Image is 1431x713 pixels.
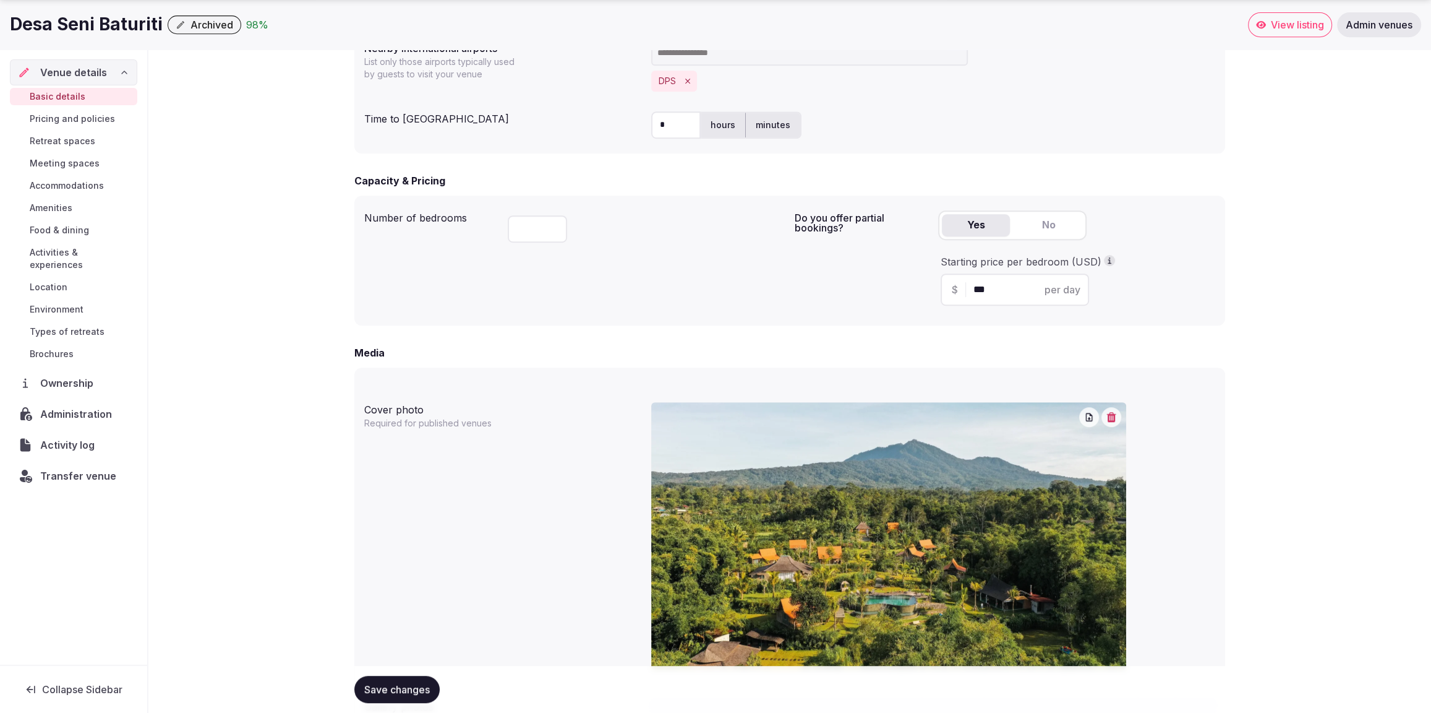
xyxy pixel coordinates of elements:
[30,179,104,192] span: Accommodations
[168,15,241,34] button: Archived
[30,246,132,271] span: Activities & experiences
[10,132,137,150] a: Retreat spaces
[10,88,137,105] a: Basic details
[795,213,928,233] label: Do you offer partial bookings?
[10,244,137,274] a: Activities & experiences
[942,214,1010,236] button: Yes
[364,397,641,417] div: Cover photo
[10,463,137,489] button: Transfer venue
[364,106,641,126] div: Time to [GEOGRAPHIC_DATA]
[10,432,137,458] a: Activity log
[30,348,74,360] span: Brochures
[30,90,85,103] span: Basic details
[40,376,98,391] span: Ownership
[10,676,137,703] button: Collapse Sidebar
[364,56,523,80] p: List only those airports typically used by guests to visit your venue
[30,157,100,170] span: Meeting spaces
[1346,19,1412,31] span: Admin venues
[10,177,137,194] a: Accommodations
[10,401,137,427] a: Administration
[40,438,100,452] span: Activity log
[10,301,137,318] a: Environment
[659,75,676,87] button: DPS
[246,17,268,32] button: 98%
[941,255,1213,269] div: Starting price per bedroom (USD)
[354,676,440,703] button: Save changes
[30,224,89,236] span: Food & dining
[1248,12,1332,37] a: View listing
[30,303,83,316] span: Environment
[1271,19,1324,31] span: View listing
[364,43,641,53] label: Nearby international airports
[10,155,137,172] a: Meeting spaces
[1015,214,1083,236] button: No
[40,65,107,80] span: Venue details
[701,109,745,141] label: hours
[30,281,67,293] span: Location
[10,12,163,37] h1: Desa Seni Baturiti
[10,345,137,363] a: Brochures
[30,326,105,338] span: Types of retreats
[246,17,268,32] div: 98 %
[10,323,137,340] a: Types of retreats
[30,202,72,214] span: Amenities
[1337,12,1421,37] a: Admin venues
[190,19,233,31] span: Archived
[746,109,800,141] label: minutes
[354,173,445,188] h2: Capacity & Pricing
[30,113,115,125] span: Pricing and policies
[651,402,1126,670] img: 522717979_122141237762782254_700468223089371849_n.jpg
[354,345,385,360] h2: Media
[364,205,498,225] div: Number of bedrooms
[10,222,137,239] a: Food & dining
[952,282,958,297] span: $
[10,370,137,396] a: Ownership
[10,279,137,296] a: Location
[40,469,116,483] span: Transfer venue
[364,683,430,696] span: Save changes
[10,199,137,217] a: Amenities
[681,74,694,88] button: Remove DPS
[364,417,523,430] p: Required for published venues
[30,135,95,147] span: Retreat spaces
[40,407,117,421] span: Administration
[1044,282,1080,297] span: per day
[42,683,122,696] span: Collapse Sidebar
[10,110,137,127] a: Pricing and policies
